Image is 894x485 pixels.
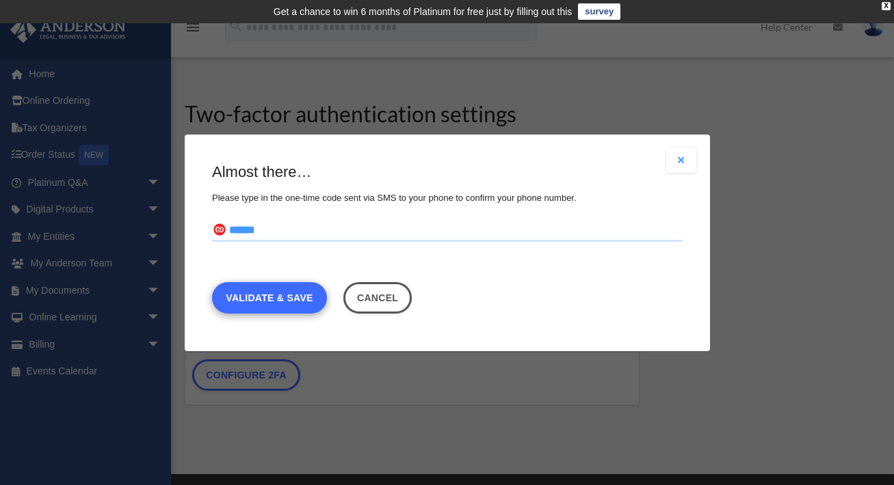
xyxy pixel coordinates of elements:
h3: Almost there… [212,162,683,183]
p: Please type in the one-time code sent via SMS to your phone to confirm your phone number. [212,189,683,206]
div: close [882,2,891,10]
button: Close this dialog window [343,281,412,313]
a: survey [578,3,620,20]
div: Get a chance to win 6 months of Platinum for free just by filling out this [274,3,573,20]
button: Close modal [666,148,696,173]
a: Validate & Save [212,281,327,313]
